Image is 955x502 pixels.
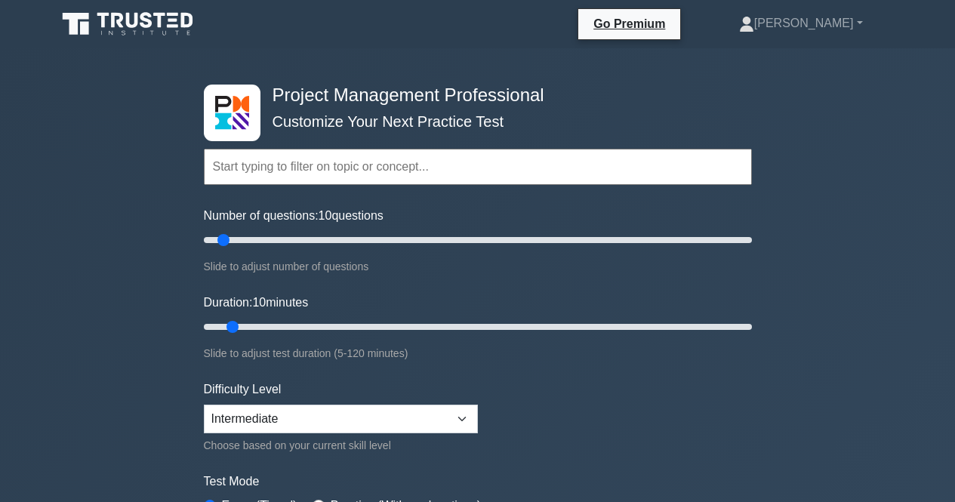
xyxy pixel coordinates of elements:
label: Difficulty Level [204,380,282,399]
label: Number of questions: questions [204,207,384,225]
input: Start typing to filter on topic or concept... [204,149,752,185]
div: Choose based on your current skill level [204,436,478,454]
a: [PERSON_NAME] [703,8,899,38]
h4: Project Management Professional [266,85,678,106]
label: Duration: minutes [204,294,309,312]
span: 10 [319,209,332,222]
span: 10 [252,296,266,309]
div: Slide to adjust test duration (5-120 minutes) [204,344,752,362]
a: Go Premium [584,14,674,33]
label: Test Mode [204,473,752,491]
div: Slide to adjust number of questions [204,257,752,276]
